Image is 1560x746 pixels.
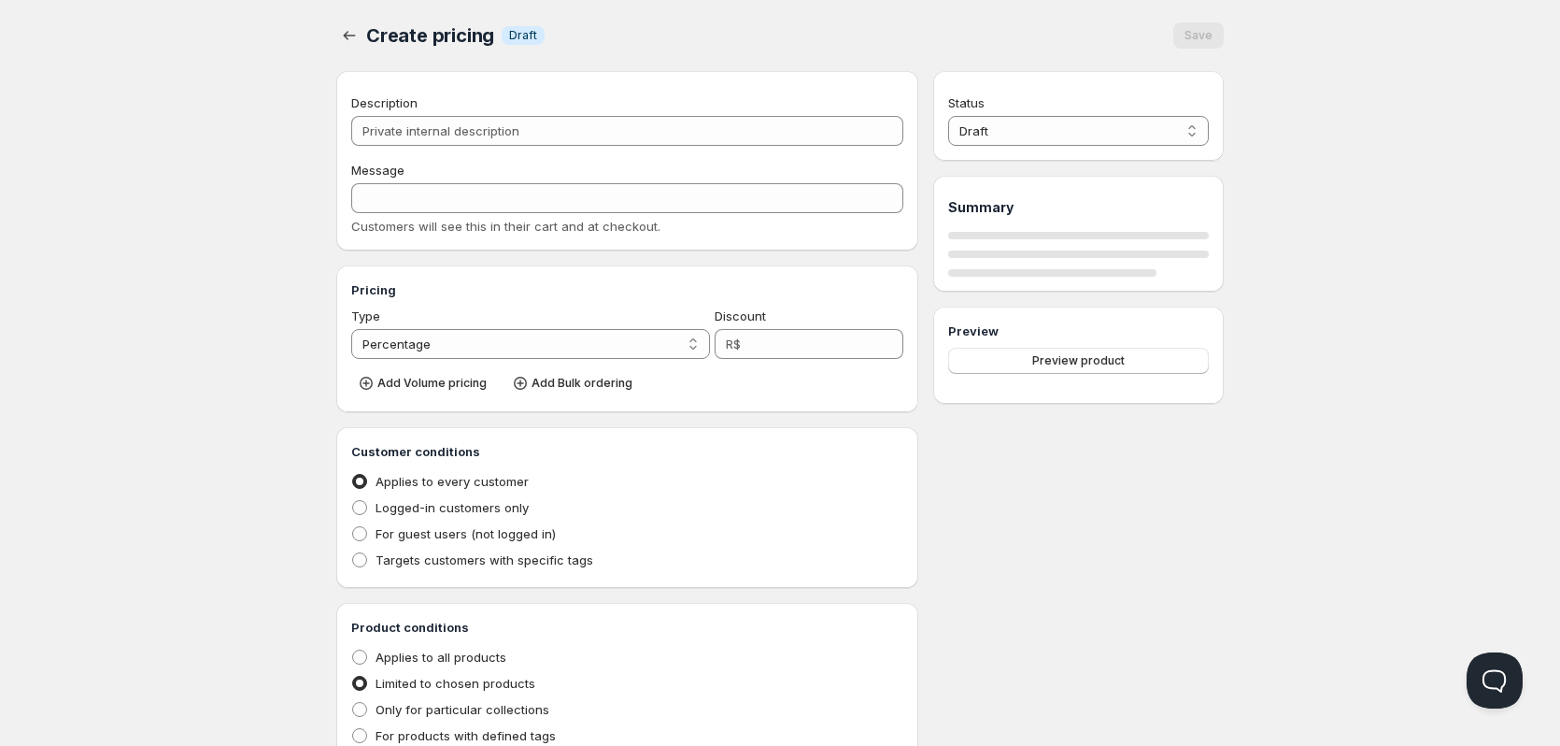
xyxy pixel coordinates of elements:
span: Preview product [1032,353,1125,368]
iframe: Help Scout Beacon - Open [1467,653,1523,709]
span: Only for particular collections [376,702,549,717]
span: Targets customers with specific tags [376,552,593,567]
span: Message [351,163,404,178]
span: Type [351,308,380,323]
span: R$ [726,337,741,351]
span: Applies to all products [376,650,506,665]
span: Add Volume pricing [377,376,487,391]
h3: Product conditions [351,618,903,637]
input: Private internal description [351,116,903,146]
h3: Pricing [351,280,903,299]
button: Preview product [948,348,1209,374]
button: Add Bulk ordering [505,370,644,396]
span: Customers will see this in their cart and at checkout. [351,219,660,234]
button: Add Volume pricing [351,370,498,396]
span: Add Bulk ordering [532,376,632,391]
span: For guest users (not logged in) [376,526,556,541]
span: Status [948,95,985,110]
h3: Preview [948,322,1209,340]
h1: Summary [948,198,1209,217]
h3: Customer conditions [351,442,903,461]
span: Applies to every customer [376,474,529,489]
span: Discount [715,308,766,323]
span: Create pricing [366,24,494,47]
span: Limited to chosen products [376,676,535,691]
span: Logged-in customers only [376,500,529,515]
span: Description [351,95,418,110]
span: Draft [509,28,537,43]
span: For products with defined tags [376,728,556,743]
